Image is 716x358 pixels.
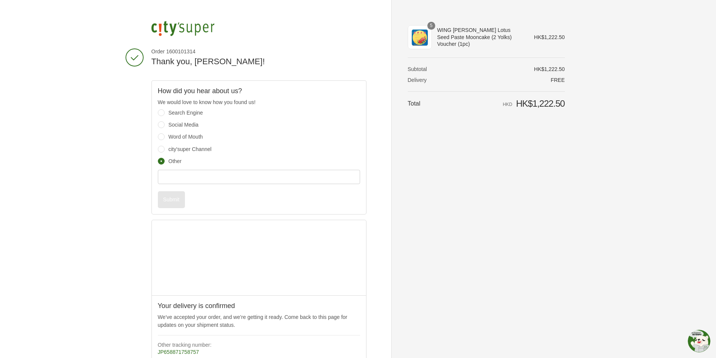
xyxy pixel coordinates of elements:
iframe: Google map displaying pin point of shipping address: Hong Kong, Kowloon [152,220,366,295]
img: WING WAH White Lotus Seed Paste Mooncake (2 Yolks) Voucher (1pc) [408,25,432,49]
span: Total [408,100,421,107]
label: Other [168,158,360,165]
img: omnichat-custom-icon-img [688,330,710,352]
span: Order 1600101314 [151,48,366,55]
p: We would love to know how you found us! [158,98,360,106]
th: Subtotal [408,66,442,73]
button: Submit [158,191,185,208]
span: HK$1,222.50 [534,34,565,40]
span: 5 [427,22,435,30]
h2: How did you hear about us? [158,87,360,95]
span: Free [551,77,565,83]
span: Delivery [408,77,427,83]
span: WING [PERSON_NAME] Lotus Seed Paste Mooncake (2 Yolks) Voucher (1pc) [437,27,524,47]
h2: Your delivery is confirmed [158,302,360,310]
label: Search Engine [168,109,360,116]
label: Social Media [168,121,360,128]
span: HKD [503,102,512,107]
p: We’ve accepted your order, and we’re getting it ready. Come back to this page for updates on your... [158,313,360,329]
label: Word of Mouth [168,133,360,140]
strong: Other tracking number: [158,342,212,348]
label: city'super Channel [168,146,360,153]
img: city'super E-Shop [151,21,215,36]
span: HK$1,222.50 [516,98,565,109]
span: HK$1,222.50 [534,66,565,72]
h2: Thank you, [PERSON_NAME]! [151,56,366,67]
a: JP658871758757 [158,349,199,355]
